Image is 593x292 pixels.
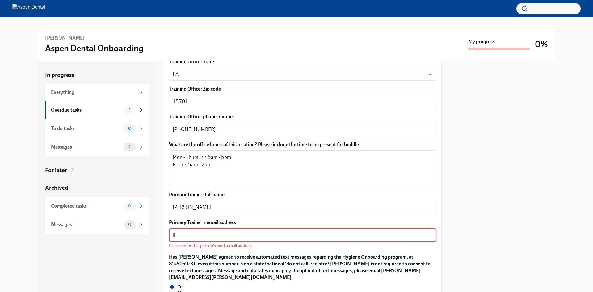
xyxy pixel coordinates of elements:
[169,141,436,148] label: What are the office hours of this location? Please include the time to be present for huddle
[45,184,149,192] a: Archived
[45,138,149,156] a: Messages2
[173,154,433,183] textarea: Mon - Thurs: 7:45am - 5pm Fri: 7:45am - 2pm
[173,204,433,211] textarea: [PERSON_NAME]
[45,35,85,41] h6: [PERSON_NAME]
[124,204,135,208] span: 0
[169,86,436,92] label: Training Office: Zip code
[169,113,436,120] label: Training Office: phone number
[125,145,134,149] span: 2
[45,119,149,138] a: To do tasks0
[535,39,548,50] h3: 0%
[51,125,121,132] div: To do tasks
[124,126,135,131] span: 0
[468,38,495,45] strong: My progress
[173,126,433,133] textarea: [PHONE_NUMBER]
[45,84,149,101] a: Everything
[45,215,149,234] a: Messages0
[51,107,121,113] div: Overdue tasks
[169,68,436,81] div: PA
[169,243,436,249] p: Please enter this person's work email address
[124,222,135,227] span: 0
[51,221,121,228] div: Messages
[45,43,144,54] h3: Aspen Dental Onboarding
[169,254,436,281] label: Has [PERSON_NAME] agreed to receive automated text messages regarding the Hygiene Onboarding prog...
[173,98,433,105] textarea: 15701
[125,108,134,112] span: 1
[12,4,45,14] img: Aspen Dental
[45,166,149,174] a: For later
[169,191,436,198] label: Primary Trainer: full name
[45,197,149,215] a: Completed tasks0
[45,101,149,119] a: Overdue tasks1
[178,283,185,290] span: Yes
[169,58,436,65] label: Training Office: State
[51,89,136,96] div: Everything
[169,219,436,226] label: Primary Trainer's email address
[51,203,121,209] div: Completed tasks
[45,166,67,174] div: For later
[51,144,121,150] div: Messages
[45,71,149,79] a: In progress
[173,231,433,239] textarea: [PERSON_NAME].god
